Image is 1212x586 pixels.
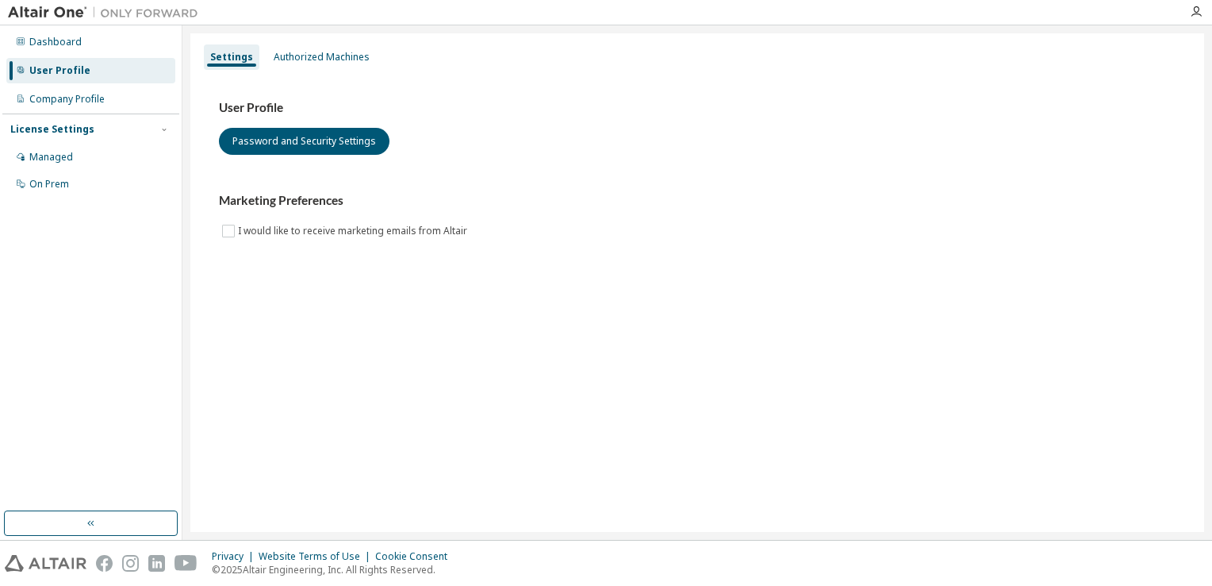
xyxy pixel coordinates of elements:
[212,550,259,563] div: Privacy
[210,51,253,64] div: Settings
[274,51,370,64] div: Authorized Machines
[219,193,1176,209] h3: Marketing Preferences
[259,550,375,563] div: Website Terms of Use
[8,5,206,21] img: Altair One
[219,128,389,155] button: Password and Security Settings
[96,555,113,572] img: facebook.svg
[212,563,457,576] p: © 2025 Altair Engineering, Inc. All Rights Reserved.
[122,555,139,572] img: instagram.svg
[375,550,457,563] div: Cookie Consent
[29,36,82,48] div: Dashboard
[29,178,69,191] div: On Prem
[29,64,90,77] div: User Profile
[29,93,105,106] div: Company Profile
[148,555,165,572] img: linkedin.svg
[238,222,470,241] label: I would like to receive marketing emails from Altair
[29,151,73,164] div: Managed
[219,100,1176,116] h3: User Profile
[175,555,198,572] img: youtube.svg
[5,555,86,572] img: altair_logo.svg
[10,123,94,136] div: License Settings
